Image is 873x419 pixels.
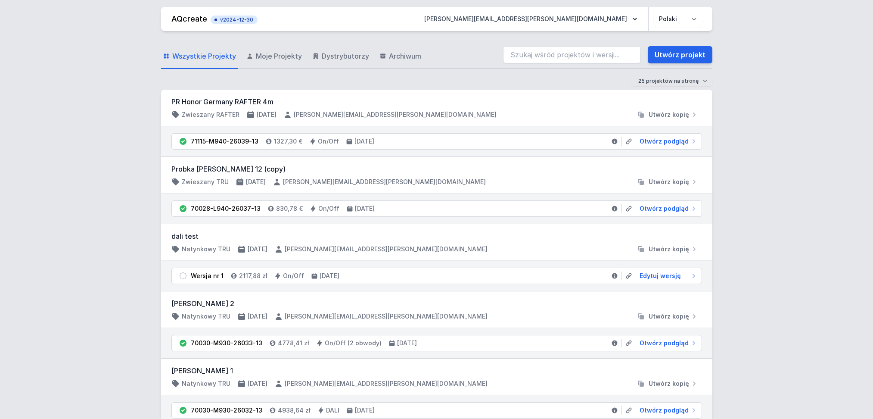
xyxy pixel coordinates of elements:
span: Otwórz podgląd [640,406,689,415]
h3: Probka [PERSON_NAME] 12 (copy) [171,164,702,174]
a: AQcreate [171,14,207,23]
h4: On/Off [283,272,304,280]
a: Otwórz podgląd [636,204,698,213]
span: Edytuj wersję [640,272,681,280]
h3: dali test [171,231,702,241]
h4: [DATE] [397,339,417,347]
span: Utwórz kopię [649,110,689,119]
h4: Natynkowy TRU [182,245,230,253]
input: Szukaj wśród projektów i wersji... [503,46,641,63]
div: Wersja nr 1 [191,272,224,280]
span: Archiwum [389,51,421,61]
button: Utwórz kopię [633,312,702,321]
h4: DALI [326,406,339,415]
h4: [DATE] [257,110,277,119]
span: Utwórz kopię [649,312,689,321]
h4: [DATE] [248,245,267,253]
h4: [PERSON_NAME][EMAIL_ADDRESS][PERSON_NAME][DOMAIN_NAME] [285,379,488,388]
a: Utwórz projekt [648,46,712,63]
a: Edytuj wersję [636,272,698,280]
a: Dystrybutorzy [311,44,371,69]
div: 71115-M940-26039-13 [191,137,258,146]
div: 70028-L940-26037-13 [191,204,261,213]
h4: [PERSON_NAME][EMAIL_ADDRESS][PERSON_NAME][DOMAIN_NAME] [285,245,488,253]
h4: 2117,88 zł [239,272,267,280]
span: Wszystkie Projekty [172,51,236,61]
h4: [DATE] [355,406,375,415]
span: Utwórz kopię [649,379,689,388]
select: Wybierz język [654,11,702,27]
a: Wszystkie Projekty [161,44,238,69]
h4: [DATE] [354,137,374,146]
h4: Zwieszany RAFTER [182,110,239,119]
span: Moje Projekty [256,51,302,61]
a: Otwórz podgląd [636,339,698,347]
h4: On/Off [318,137,339,146]
h4: [DATE] [248,312,267,321]
button: Utwórz kopię [633,379,702,388]
h4: [DATE] [320,272,339,280]
h4: [PERSON_NAME][EMAIL_ADDRESS][PERSON_NAME][DOMAIN_NAME] [283,178,486,186]
span: v2024-12-30 [215,16,253,23]
span: Dystrybutorzy [322,51,369,61]
h4: Zwieszany TRU [182,178,229,186]
button: Utwórz kopię [633,110,702,119]
h3: [PERSON_NAME] 2 [171,298,702,309]
img: draft.svg [179,272,187,280]
a: Otwórz podgląd [636,137,698,146]
h3: PR Honor Germany RAFTER 4m [171,97,702,107]
h4: Natynkowy TRU [182,312,230,321]
span: Utwórz kopię [649,178,689,186]
h4: On/Off (2 obwody) [325,339,382,347]
h4: [DATE] [355,204,375,213]
h4: 4938,64 zł [278,406,311,415]
h4: Natynkowy TRU [182,379,230,388]
a: Archiwum [378,44,423,69]
a: Otwórz podgląd [636,406,698,415]
h4: 4778,41 zł [278,339,309,347]
a: Moje Projekty [245,44,304,69]
span: Otwórz podgląd [640,339,689,347]
span: Utwórz kopię [649,245,689,253]
div: 70030-M930-26032-13 [191,406,262,415]
h4: 1327,30 € [274,137,302,146]
button: v2024-12-30 [211,14,258,24]
h4: 830,78 € [276,204,303,213]
h4: [DATE] [248,379,267,388]
h4: [PERSON_NAME][EMAIL_ADDRESS][PERSON_NAME][DOMAIN_NAME] [294,110,497,119]
h4: On/Off [318,204,339,213]
h4: [DATE] [246,178,266,186]
div: 70030-M930-26033-13 [191,339,262,347]
span: Otwórz podgląd [640,204,689,213]
button: Utwórz kopię [633,245,702,253]
button: Utwórz kopię [633,178,702,186]
span: Otwórz podgląd [640,137,689,146]
h4: [PERSON_NAME][EMAIL_ADDRESS][PERSON_NAME][DOMAIN_NAME] [285,312,488,321]
button: [PERSON_NAME][EMAIL_ADDRESS][PERSON_NAME][DOMAIN_NAME] [417,11,644,27]
h3: [PERSON_NAME] 1 [171,366,702,376]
